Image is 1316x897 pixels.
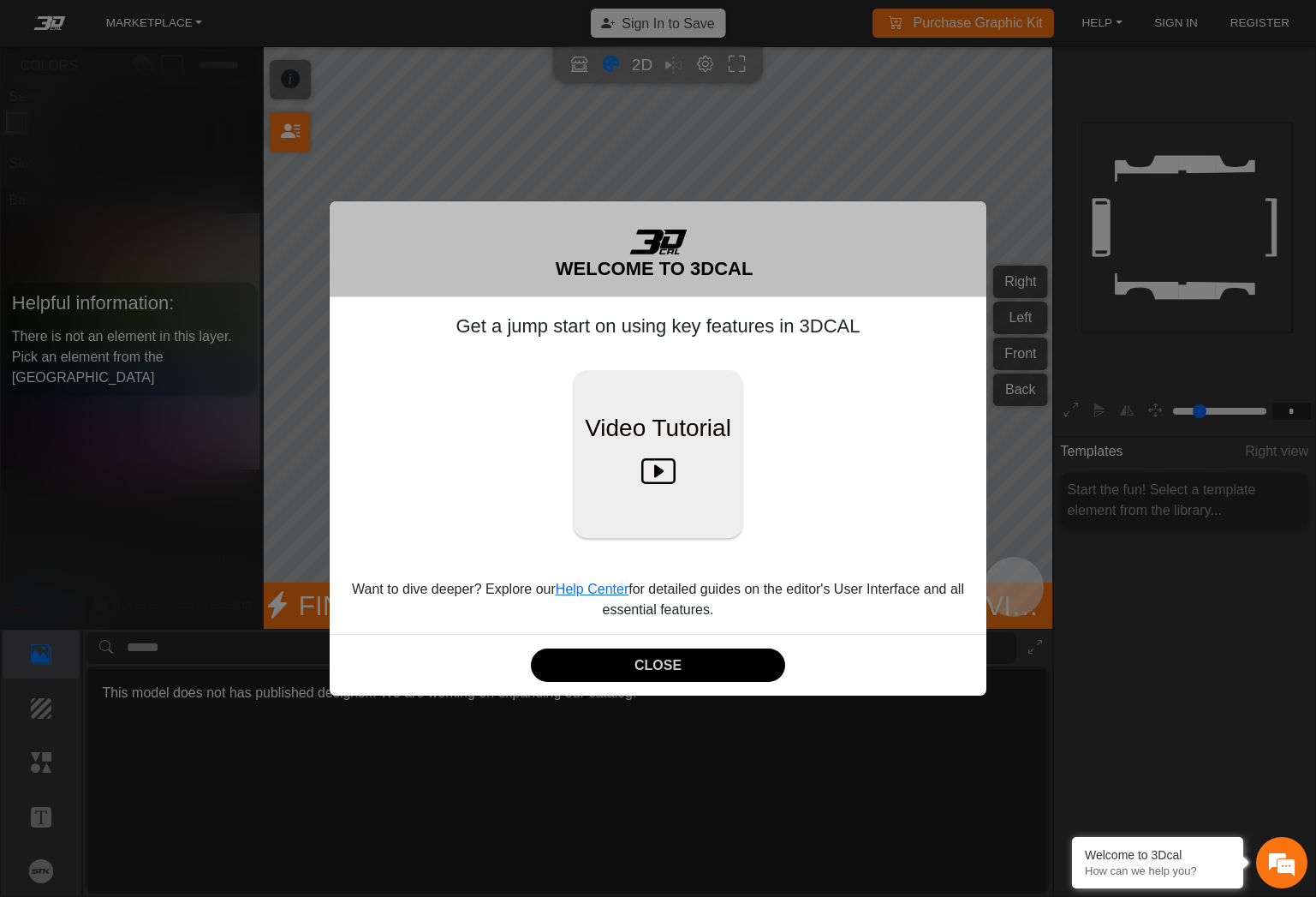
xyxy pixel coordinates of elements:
a: Help Center [556,582,628,596]
button: CLOSE [531,649,785,682]
p: How can we help you? [1085,864,1230,877]
button: Video Tutorial [574,370,742,539]
span: Video Tutorial [585,410,731,446]
h5: Get a jump start on using key features in 3DCAL [343,311,973,342]
div: Welcome to 3Dcal [1085,848,1230,862]
h5: WELCOME TO 3DCAL [556,254,753,283]
p: Want to dive deeper? Explore our for detailed guides on the editor's User Interface and all essen... [343,579,973,620]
